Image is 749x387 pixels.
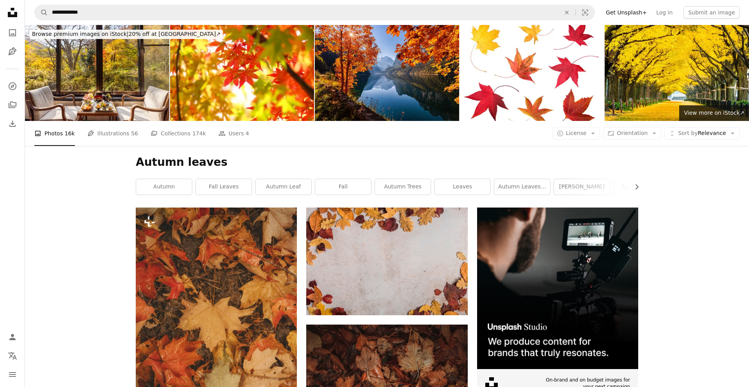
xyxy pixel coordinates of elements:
button: Menu [5,367,20,382]
img: dried leaves on white concrete floor [306,208,467,315]
span: Browse premium images on iStock | [32,31,128,37]
a: leaves [435,179,490,195]
button: Sort byRelevance [664,127,740,140]
a: [PERSON_NAME] [554,179,610,195]
button: License [552,127,600,140]
a: Users 4 [218,121,249,146]
button: Language [5,348,20,364]
a: fall leaves [196,179,252,195]
button: Clear [558,5,575,20]
button: Search Unsplash [35,5,48,20]
a: Log in / Sign up [5,329,20,345]
span: 20% off at [GEOGRAPHIC_DATA] ↗ [32,31,220,37]
span: License [566,130,587,136]
h1: Autumn leaves [136,155,638,169]
span: Orientation [617,130,648,136]
a: a bunch of leaves that are laying on the ground [136,325,297,332]
a: dried leaves on white concrete floor [306,258,467,265]
a: Photos [5,25,20,41]
img: file-1715652217532-464736461acbimage [477,208,638,369]
span: 4 [245,129,249,138]
a: autumn forest [614,179,669,195]
a: fall [315,179,371,195]
a: autumn leaf [256,179,311,195]
img: Full-size photo of maple autumn- 83Mpx. [460,25,604,121]
a: Illustrations 56 [87,121,138,146]
button: Visual search [576,5,595,20]
a: Home — Unsplash [5,5,20,22]
a: autumn [136,179,192,195]
a: autumn leaves background [494,179,550,195]
span: 56 [131,129,138,138]
span: 174k [192,129,206,138]
img: Autumn on lake Gosau (Gosausee) in Salzkammergut, Austria [315,25,459,121]
span: Sort by [678,130,698,136]
a: Browse premium images on iStock|20% off at [GEOGRAPHIC_DATA]↗ [25,25,227,44]
button: Orientation [603,127,661,140]
form: Find visuals sitewide [34,5,595,20]
button: scroll list to the right [630,179,638,195]
a: Log in [651,6,677,19]
a: Get Unsplash+ [601,6,651,19]
span: View more on iStock ↗ [684,110,744,116]
img: Autumn forest view from window with Japanese lunch set [25,25,169,121]
a: autumn trees [375,179,431,195]
a: Download History [5,116,20,131]
a: Illustrations [5,44,20,59]
img: Autumn leaves [170,25,314,121]
a: Collections [5,97,20,113]
button: Submit an image [683,6,740,19]
span: Relevance [678,130,726,137]
img: Row of yellow ginkgo tree in autumn. Autumn park in Tokyo, Japan. [605,25,749,121]
a: Explore [5,78,20,94]
a: View more on iStock↗ [679,105,749,121]
a: Collections 174k [151,121,206,146]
